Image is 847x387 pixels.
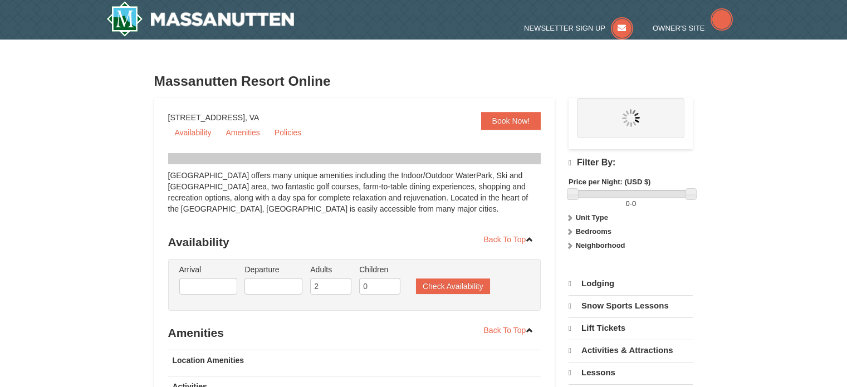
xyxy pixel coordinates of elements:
[244,264,302,275] label: Departure
[219,124,266,141] a: Amenities
[106,1,295,37] img: Massanutten Resort Logo
[168,322,541,344] h3: Amenities
[154,70,693,92] h3: Massanutten Resort Online
[524,24,605,32] span: Newsletter Sign Up
[477,322,541,339] a: Back To Top
[569,178,650,186] strong: Price per Night: (USD $)
[416,278,490,294] button: Check Availability
[653,24,705,32] span: Owner's Site
[477,231,541,248] a: Back To Top
[106,1,295,37] a: Massanutten Resort
[625,199,629,208] span: 0
[569,295,693,316] a: Snow Sports Lessons
[569,198,693,209] label: -
[569,317,693,339] a: Lift Tickets
[173,356,244,365] strong: Location Amenities
[310,264,351,275] label: Adults
[179,264,237,275] label: Arrival
[268,124,308,141] a: Policies
[481,112,541,130] a: Book Now!
[359,264,400,275] label: Children
[569,340,693,361] a: Activities & Attractions
[622,109,640,127] img: wait.gif
[576,241,625,249] strong: Neighborhood
[168,124,218,141] a: Availability
[576,227,611,236] strong: Bedrooms
[524,24,633,32] a: Newsletter Sign Up
[569,273,693,294] a: Lodging
[168,170,541,226] div: [GEOGRAPHIC_DATA] offers many unique amenities including the Indoor/Outdoor WaterPark, Ski and [G...
[653,24,733,32] a: Owner's Site
[632,199,636,208] span: 0
[569,158,693,168] h4: Filter By:
[168,231,541,253] h3: Availability
[576,213,608,222] strong: Unit Type
[569,362,693,383] a: Lessons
